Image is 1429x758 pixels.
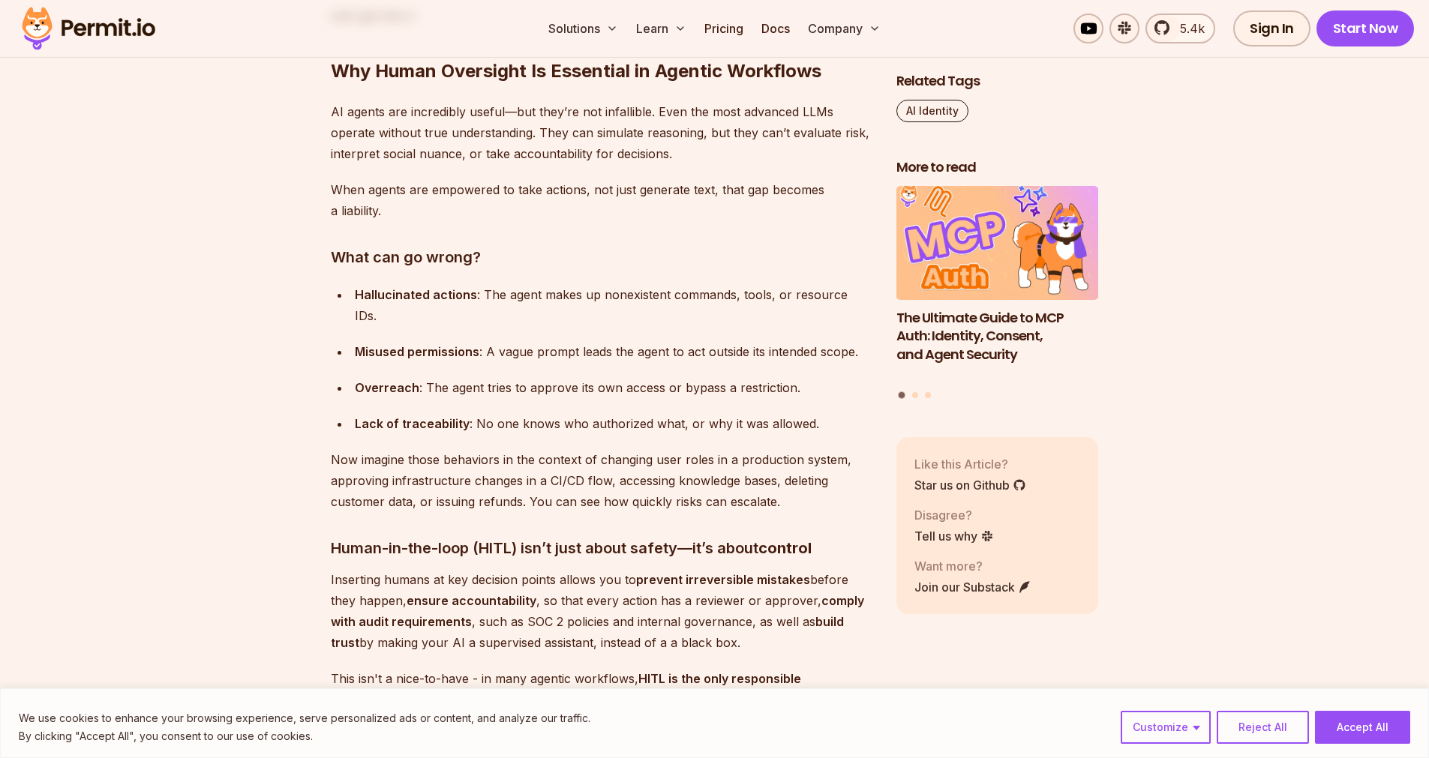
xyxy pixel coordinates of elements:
[355,344,479,359] strong: Misused permissions
[1121,711,1211,744] button: Customize
[355,377,872,398] div: : The agent tries to approve its own access or bypass a restriction.
[899,392,905,399] button: Go to slide 1
[1316,10,1415,46] a: Start Now
[914,526,994,544] a: Tell us why
[331,179,872,221] p: When agents are empowered to take actions, not just generate text, that gap becomes a liability.
[331,668,872,710] p: This isn't a nice-to-have - in many agentic workflows, .
[331,101,872,164] p: AI agents are incredibly useful—but they’re not infallible. Even the most advanced LLMs operate w...
[355,416,470,431] strong: Lack of traceability
[19,709,590,727] p: We use cookies to enhance your browsing experience, serve personalized ads or content, and analyz...
[896,72,1099,91] h2: Related Tags
[755,13,796,43] a: Docs
[19,727,590,745] p: By clicking "Accept All", you consent to our use of cookies.
[542,13,624,43] button: Solutions
[331,614,844,650] strong: build trust
[802,13,887,43] button: Company
[355,413,872,434] div: : No one knows who authorized what, or why it was allowed.
[914,556,1031,574] p: Want more?
[896,158,1099,177] h2: More to read
[355,284,872,326] div: : The agent makes up nonexistent commands, tools, or resource IDs.
[630,13,692,43] button: Learn
[331,449,872,512] p: Now imagine those behaviors in the context of changing user roles in a production system, approvi...
[912,392,918,398] button: Go to slide 2
[636,572,810,587] strong: prevent irreversible mistakes
[407,593,536,608] strong: ensure accountability
[1233,10,1310,46] a: Sign In
[1145,13,1215,43] a: 5.4k
[15,3,162,54] img: Permit logo
[914,505,994,523] p: Disagree?
[896,186,1099,383] a: The Ultimate Guide to MCP Auth: Identity, Consent, and Agent SecurityThe Ultimate Guide to MCP Au...
[1171,19,1205,37] span: 5.4k
[1315,711,1410,744] button: Accept All
[1217,711,1309,744] button: Reject All
[355,380,419,395] strong: Overreach
[914,577,1031,595] a: Join our Substack
[355,341,872,362] div: : A vague prompt leads the agent to act outside its intended scope.
[914,454,1026,472] p: Like this Article?
[896,308,1099,364] h3: The Ultimate Guide to MCP Auth: Identity, Consent, and Agent Security
[331,245,872,269] h3: What can go wrong?
[896,186,1099,300] img: The Ultimate Guide to MCP Auth: Identity, Consent, and Agent Security
[896,100,968,122] a: AI Identity
[758,539,812,557] strong: control
[331,536,872,560] h3: Human-in-the-loop (HITL) isn’t just about safety—it’s about
[355,287,477,302] strong: Hallucinated actions
[331,569,872,653] p: Inserting humans at key decision points allows you to before they happen, , so that every action ...
[925,392,931,398] button: Go to slide 3
[896,186,1099,401] div: Posts
[331,593,864,629] strong: comply with audit requirements
[698,13,749,43] a: Pricing
[896,186,1099,383] li: 1 of 3
[914,475,1026,493] a: Star us on Github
